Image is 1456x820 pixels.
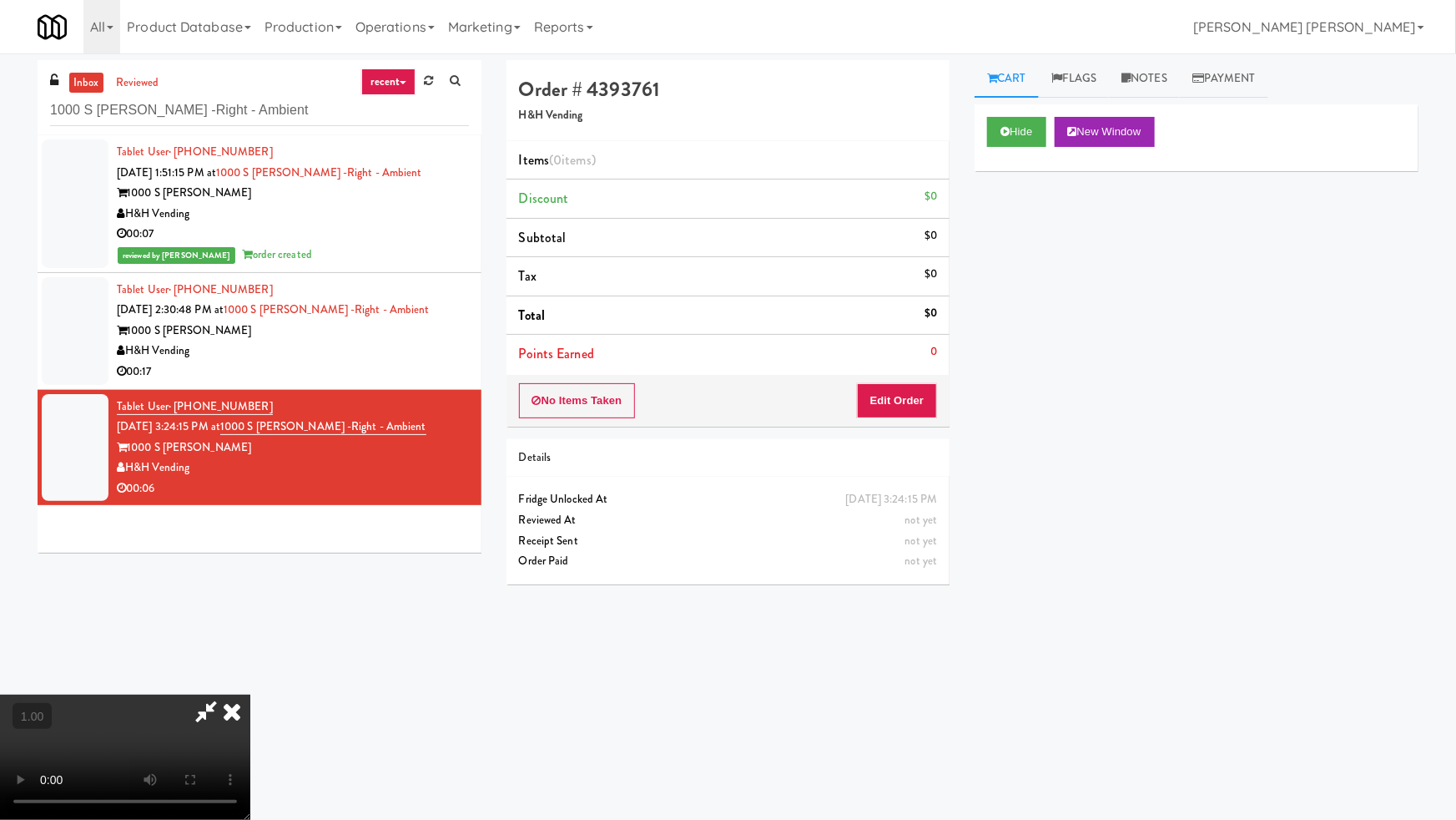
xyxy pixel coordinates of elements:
[519,306,546,325] span: Total
[1055,117,1155,147] button: New Window
[519,150,596,170] span: Items
[519,383,636,418] button: No Items Taken
[905,533,938,549] span: not yet
[169,144,273,159] span: · [PHONE_NUMBER]
[112,73,164,94] a: reviewed
[117,301,224,317] span: [DATE] 2:30:48 PM at
[1039,60,1110,98] a: Flags
[38,13,67,42] img: Micromart
[117,204,469,225] div: H&H Vending
[905,512,938,528] span: not yet
[924,186,937,207] div: $0
[69,73,103,94] a: inbox
[924,303,937,324] div: $0
[519,531,938,552] div: Receipt Sent
[224,301,430,317] a: 1000 S [PERSON_NAME] -Right - Ambient
[987,117,1045,147] button: Hide
[361,68,416,95] a: recent
[220,418,426,435] a: 1000 S [PERSON_NAME] -Right - Ambient
[519,448,938,468] div: Details
[38,390,481,506] li: Tablet User· [PHONE_NUMBER][DATE] 3:24:15 PM at1000 S [PERSON_NAME] -Right - Ambient1000 S [PERSO...
[519,489,938,510] div: Fridge Unlocked At
[924,264,937,285] div: $0
[905,553,938,569] span: not yet
[117,224,469,245] div: 00:07
[243,246,312,262] span: order created
[117,165,216,180] span: [DATE] 1:51:15 PM at
[519,344,594,363] span: Points Earned
[117,183,469,204] div: 1000 S [PERSON_NAME]
[975,60,1039,98] a: Cart
[117,341,469,362] div: H&H Vending
[519,189,569,208] span: Discount
[519,78,938,100] h4: Order # 4393761
[117,478,469,499] div: 00:06
[117,281,273,297] a: Tablet User· [PHONE_NUMBER]
[117,398,273,415] a: Tablet User· [PHONE_NUMBER]
[118,247,235,264] span: reviewed by [PERSON_NAME]
[1180,60,1268,98] a: Payment
[924,225,937,246] div: $0
[549,150,596,170] span: (0 )
[117,458,469,478] div: H&H Vending
[519,510,938,531] div: Reviewed At
[519,266,537,286] span: Tax
[50,95,469,126] input: Search vision orders
[519,228,567,247] span: Subtotal
[857,383,938,418] button: Edit Order
[846,489,938,510] div: [DATE] 3:24:15 PM
[117,362,469,382] div: 00:17
[38,135,481,273] li: Tablet User· [PHONE_NUMBER][DATE] 1:51:15 PM at1000 S [PERSON_NAME] -Right - Ambient1000 S [PERSO...
[117,321,469,342] div: 1000 S [PERSON_NAME]
[519,109,938,122] h5: H&H Vending
[930,342,937,362] div: 0
[169,398,273,414] span: · [PHONE_NUMBER]
[216,165,422,180] a: 1000 S [PERSON_NAME] -Right - Ambient
[1109,60,1180,98] a: Notes
[519,551,938,572] div: Order Paid
[117,144,273,159] a: Tablet User· [PHONE_NUMBER]
[117,418,220,434] span: [DATE] 3:24:15 PM at
[169,281,273,297] span: · [PHONE_NUMBER]
[562,150,592,170] ng-pluralize: items
[117,438,469,458] div: 1000 S [PERSON_NAME]
[38,273,481,390] li: Tablet User· [PHONE_NUMBER][DATE] 2:30:48 PM at1000 S [PERSON_NAME] -Right - Ambient1000 S [PERSO...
